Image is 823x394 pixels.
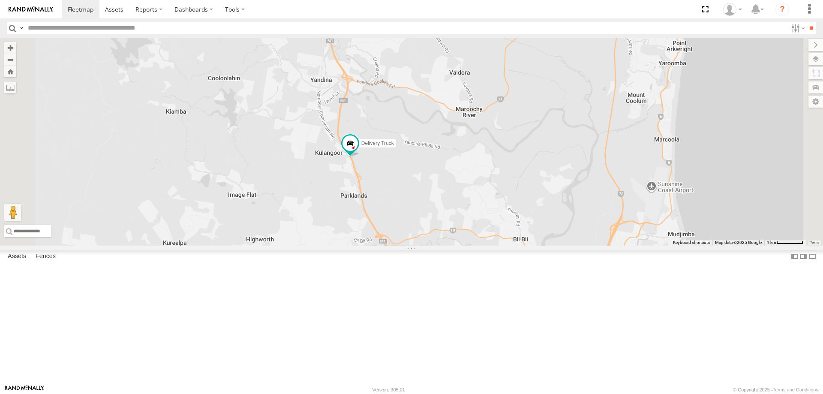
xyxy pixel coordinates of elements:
div: Version: 305.01 [372,387,405,392]
button: Drag Pegman onto the map to open Street View [4,204,21,221]
label: Measure [4,81,16,93]
label: Map Settings [808,96,823,108]
a: Visit our Website [5,385,44,394]
a: Terms and Conditions [773,387,818,392]
button: Zoom out [4,54,16,66]
label: Assets [3,250,30,262]
button: Keyboard shortcuts [673,240,710,246]
div: Laura Van Bruggen [720,3,745,16]
button: Map scale: 1 km per 59 pixels [764,240,806,246]
i: ? [775,3,789,16]
span: Delivery Truck [361,140,394,146]
img: rand-logo.svg [9,6,53,12]
label: Search Query [18,22,25,34]
span: 1 km [767,240,776,245]
label: Dock Summary Table to the Right [799,250,808,263]
label: Dock Summary Table to the Left [790,250,799,263]
label: Hide Summary Table [808,250,817,263]
button: Zoom in [4,42,16,54]
button: Zoom Home [4,66,16,77]
label: Search Filter Options [788,22,806,34]
a: Terms [810,241,819,244]
span: Map data ©2025 Google [715,240,762,245]
label: Fences [31,250,60,262]
div: © Copyright 2025 - [733,387,818,392]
